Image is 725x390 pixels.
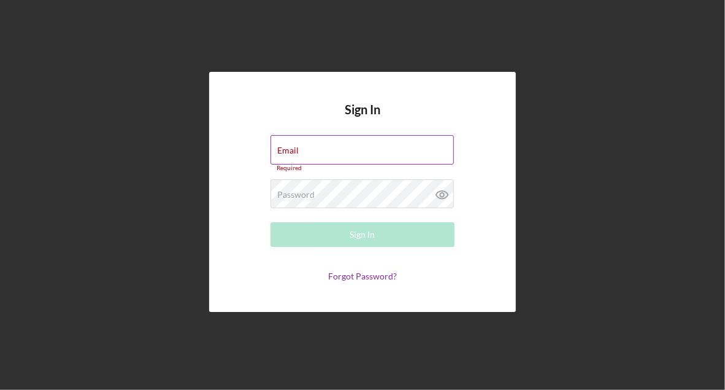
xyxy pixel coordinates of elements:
[345,103,380,135] h4: Sign In
[270,165,455,172] div: Required
[277,146,299,155] label: Email
[277,190,315,200] label: Password
[270,222,455,247] button: Sign In
[350,222,375,247] div: Sign In
[328,271,397,281] a: Forgot Password?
